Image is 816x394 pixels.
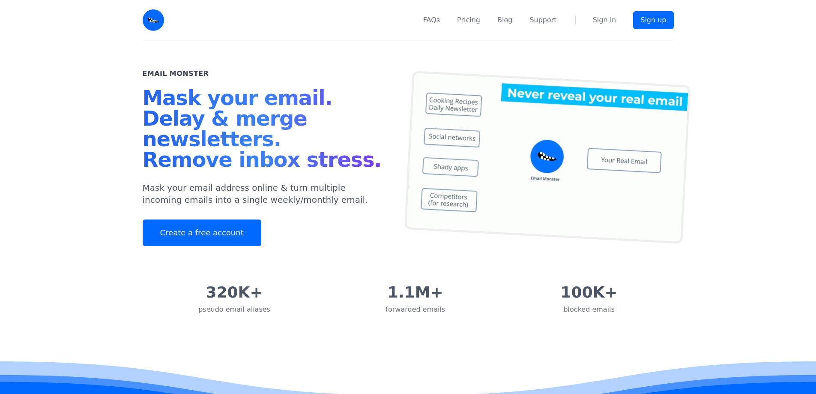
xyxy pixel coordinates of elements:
[593,15,616,25] a: Sign in
[386,284,445,301] div: 1.1M+
[561,284,618,301] div: 100K+
[386,304,445,315] div: forwarded emails
[561,304,618,315] div: blocked emails
[423,15,440,25] a: FAQs
[143,220,261,246] a: Create a free account
[457,15,480,25] a: Pricing
[143,69,209,79] h2: Email Monster
[633,11,673,29] a: Sign up
[143,182,388,206] p: Mask your email address online & turn multiple incoming emails into a single weekly/monthly email.
[529,15,556,25] a: Support
[143,9,164,31] img: Email Monster
[497,15,512,25] a: Blog
[404,71,690,244] img: temp mail, free temporary mail, Temporary Email
[143,87,388,173] h1: Mask your email. Delay & merge newsletters. Remove inbox stress.
[198,304,270,315] div: pseudo email aliases
[198,284,270,301] div: 320K+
